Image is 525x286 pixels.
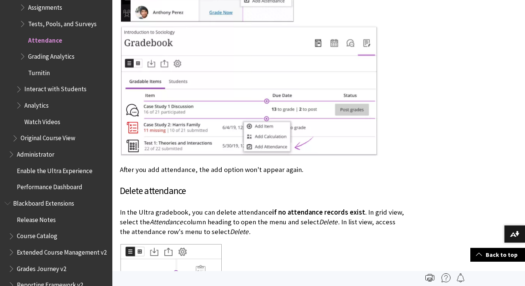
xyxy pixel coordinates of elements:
[470,248,525,262] a: Back to top
[17,246,107,256] span: Extended Course Management v2
[28,34,62,44] span: Attendance
[120,207,407,237] p: In the Ultra gradebook, you can delete attendance . In grid view, select the column heading to op...
[456,273,465,282] img: Follow this page
[120,184,407,198] h3: Delete attendance
[24,83,87,93] span: Interact with Students
[17,213,56,224] span: Release Notes
[28,50,75,60] span: Grading Analytics
[28,1,62,11] span: Assignments
[28,18,97,28] span: Tests, Pools, and Surveys
[150,218,183,226] span: Attendance
[319,218,337,226] span: Delete
[230,227,248,236] span: Delete
[17,181,82,191] span: Performance Dashboard
[17,262,66,273] span: Grades Journey v2
[17,164,92,175] span: Enable the Ultra Experience
[28,67,50,77] span: Turnitin
[272,208,365,216] span: if no attendance records exist
[120,165,407,175] p: After you add attendance, the add option won't appear again.
[441,273,450,282] img: More help
[17,148,54,158] span: Administrator
[17,230,57,240] span: Course Catalog
[21,132,75,142] span: Original Course View
[24,99,49,109] span: Analytics
[13,197,74,207] span: Blackboard Extensions
[425,273,434,282] img: Print
[24,116,60,126] span: Watch Videos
